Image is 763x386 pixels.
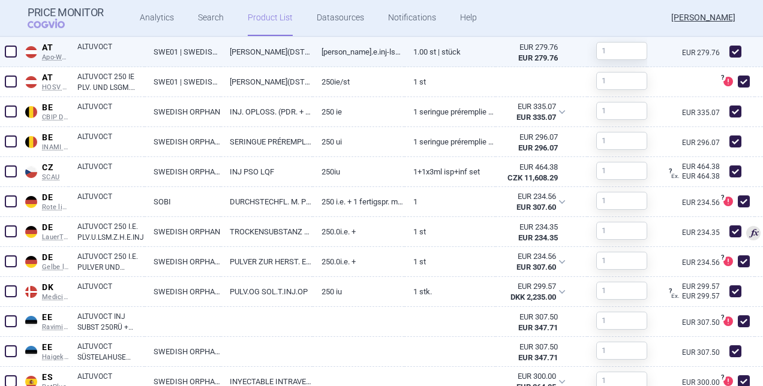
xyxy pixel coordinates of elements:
input: 1 [596,252,647,270]
strong: EUR 279.76 [518,53,558,62]
a: ALTUVOCT [77,41,145,63]
img: Belgium [25,136,37,148]
a: BEBEINAMI RPS [22,130,68,151]
div: EUR 299.57 [671,290,723,302]
a: INJ PSO LQF [221,157,313,186]
img: Germany [25,196,37,208]
a: ATATApo-Warenv.I [22,40,68,61]
span: ? [719,374,726,381]
a: CZCZSCAU [22,160,68,181]
a: 250 UI [313,127,404,156]
span: Ex. [671,292,680,299]
span: CZ [42,162,68,173]
a: EUR 335.07 [682,109,723,116]
a: DEDERote liste [22,190,68,211]
input: 1 [596,342,647,360]
div: EUR 464.38 [504,162,558,173]
img: Belgium [25,106,37,118]
span: Medicinpriser [42,293,68,301]
a: ALTUVOCT [77,191,145,213]
a: EUR 307.50 [682,319,723,326]
strong: DKK 2,235.00 [510,292,556,301]
div: EUR 335.07EUR 335.07 [495,97,573,127]
a: EUR 464.38 [671,163,723,170]
div: EUR 234.56 [504,251,556,262]
div: EUR 234.35 [504,222,558,233]
span: DE [42,192,68,203]
a: BEBECBIP DCI [22,100,68,121]
div: EUR 299.57DKK 2,235.00 [495,277,573,307]
a: SWEDISH ORPHAN BIOVITRUM [145,277,221,306]
a: [PERSON_NAME].E.INJ-LSG 250IE [313,37,404,67]
div: EUR 296.07 [504,132,558,143]
a: ALTUVOCT 250 IE PLV. UND LSGM. ZUR HERST. EINER INJ.LSG. [77,71,145,93]
span: ES [42,372,68,383]
span: DE [42,252,68,263]
a: [PERSON_NAME](DSTFL)+ LSGM(FSPR) [221,37,313,67]
a: DURCHSTECHFL. M. PLV. [221,187,313,216]
span: ? [719,254,726,261]
abbr: MZSR metodika bez stropu marže [504,312,558,333]
a: 1.00 ST | Stück [404,37,496,67]
span: ? [719,314,726,321]
a: PULV.OG SOL.T.INJ.OP [221,277,313,306]
a: EUR 300.00 [682,379,723,386]
a: 250IE/ST [313,67,404,96]
a: ALTUVOCT [77,131,145,153]
span: BE [42,102,68,113]
a: SOBI [145,187,221,216]
a: SWEDISH ORPHAN BIOVITRUM AB (PUBL), [GEOGRAPHIC_DATA] [145,157,221,186]
a: EUR 279.76 [682,49,723,56]
img: Denmark [25,286,37,298]
input: 1 [596,282,647,300]
a: EUR 234.56 [682,259,723,266]
span: HOSV EK BASIC [42,83,68,92]
a: EUR 307.50 [682,349,723,356]
a: ALTUVOCT 250 I.E. PULVER UND LÖSUNGSMITTEL ZUR HERSTELLUNG EINER INJEKTIONSLÖSUNG [77,251,145,273]
input: 1 [596,192,647,210]
span: Gelbe liste [42,263,68,272]
a: 1+1X3ML ISP+INF SET [404,157,496,186]
a: 1 seringue préremplie 3 mL solvant pour solution injectable, 250 IU [404,97,496,126]
strong: EUR 307.60 [516,203,556,212]
a: [PERSON_NAME](DSTFL)+ LSGM(FSPR) [221,67,313,96]
strong: EUR 335.07 [516,113,556,122]
span: AT [42,43,68,53]
a: SWEDISH ORPHAN BIOVITRUM [145,127,221,156]
a: 1 seringue préremplie 3 mL solvant pour solution injectable, 250 IU [404,127,496,156]
strong: EUR 347.71 [518,323,558,332]
a: EUR 234.56 [682,199,723,206]
span: EE [42,312,68,323]
div: EUR 300.00 [504,371,556,382]
span: DE [42,222,68,233]
a: 250 iu [313,277,404,306]
a: EEEERaviminfo [22,310,68,331]
span: CBIP DCI [42,113,68,122]
a: ALTUVOCT [77,281,145,303]
abbr: Ex-Factory bez DPH zo zdroja [504,162,558,183]
a: Price MonitorCOGVIO [28,7,104,29]
img: Austria [25,46,37,58]
span: Ex. [671,173,680,179]
span: EE [42,342,68,353]
span: Haigekassa [42,353,68,361]
div: EUR 234.56 [504,191,556,202]
img: Estonia [25,316,37,328]
span: Raviminfo [42,323,68,331]
a: SWEDISH ORPHAN BIOVITRUM AB (PUBL) [145,337,221,366]
strong: EUR 296.07 [518,143,558,152]
span: ? [666,288,674,295]
a: EUR 234.35 [682,229,723,236]
strong: EUR 234.35 [518,233,558,242]
div: EUR 464.38 [671,170,723,182]
a: ALTUVOCT [77,101,145,123]
input: 1 [596,102,647,120]
img: Czech Republic [25,166,37,178]
span: LauerTaxe CGM [42,233,68,242]
a: ALTUVOCT SÜSTELAHUSE PULBER JA LAHUSTI 250RÜ N1 [77,341,145,363]
input: 1 [596,312,647,330]
img: Estonia [25,346,37,358]
input: 1 [596,132,647,150]
div: EUR 299.57 [504,281,556,292]
a: EEEEHaigekassa [22,340,68,361]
